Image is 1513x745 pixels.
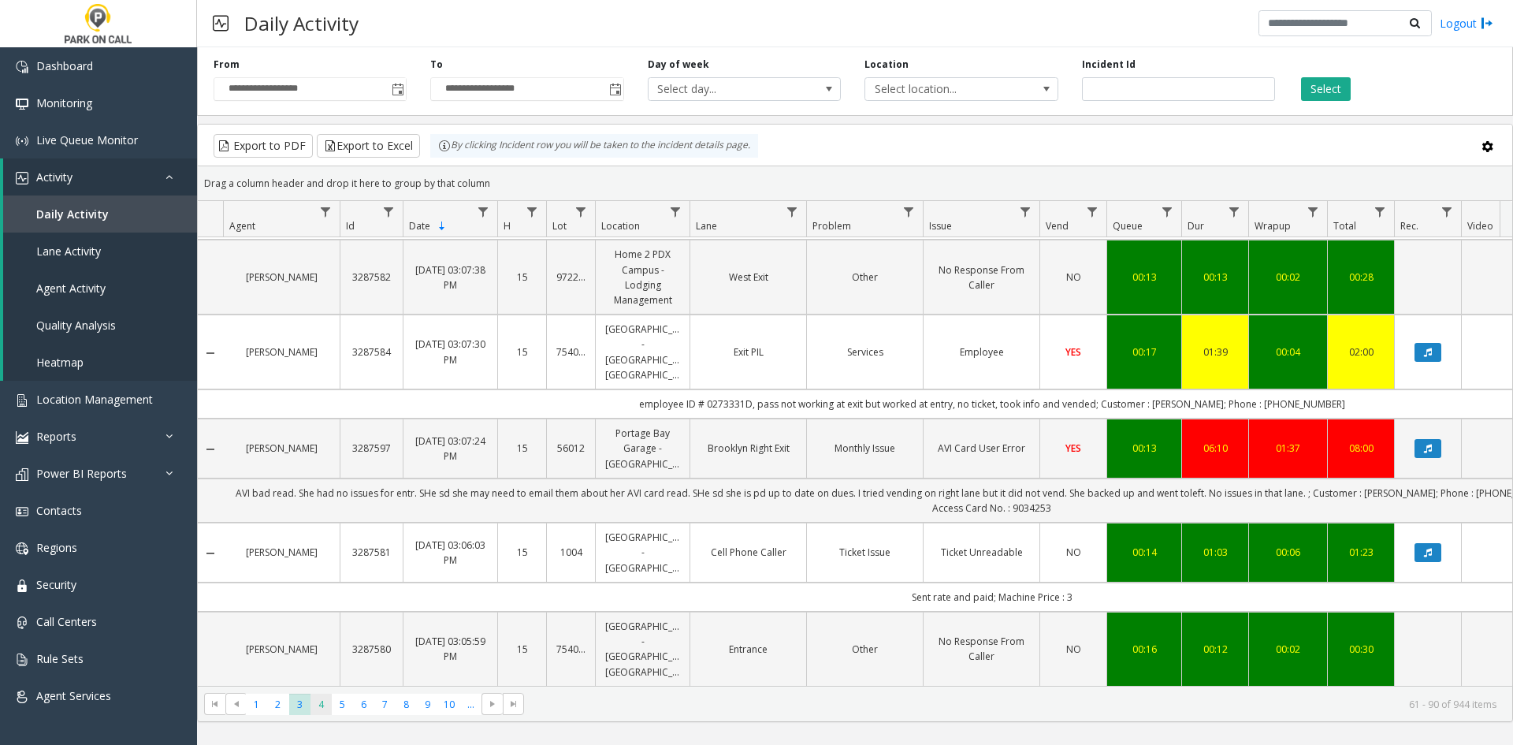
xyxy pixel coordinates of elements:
a: 15 [507,545,537,560]
a: 02:00 [1337,345,1385,359]
span: Location Management [36,392,153,407]
span: Problem [812,219,851,233]
span: Go to the first page [204,693,225,715]
div: 00:13 [1117,441,1172,456]
span: Page 11 [460,694,481,715]
span: Rule Sets [36,651,84,666]
a: Entrance [700,642,797,657]
a: [GEOGRAPHIC_DATA] - [GEOGRAPHIC_DATA] [GEOGRAPHIC_DATA] [605,322,680,382]
span: H [504,219,511,233]
button: Export to Excel [317,134,420,158]
img: 'icon' [16,394,28,407]
span: Power BI Reports [36,466,127,481]
a: Problem Filter Menu [898,201,920,222]
a: [PERSON_NAME] [232,545,330,560]
img: 'icon' [16,468,28,481]
a: [PERSON_NAME] [232,441,330,456]
div: 08:00 [1337,441,1385,456]
span: Page 8 [396,694,417,715]
span: Go to the first page [209,698,221,710]
img: logout [1481,15,1493,32]
div: 00:06 [1258,545,1318,560]
a: 1004 [556,545,585,560]
a: 01:23 [1337,545,1385,560]
a: Ticket Unreadable [933,545,1030,560]
span: Daily Activity [36,207,109,222]
span: Page 1 [246,694,267,715]
a: Issue Filter Menu [1015,201,1036,222]
a: 00:13 [1117,270,1172,285]
a: Lot Filter Menu [571,201,592,222]
img: 'icon' [16,542,28,555]
img: 'icon' [16,654,28,666]
a: Brooklyn Right Exit [700,441,797,456]
a: 972200 [556,270,585,285]
a: [DATE] 03:07:30 PM [413,337,488,367]
img: 'icon' [16,691,28,703]
a: 15 [507,642,537,657]
span: Activity [36,169,72,184]
label: Location [864,58,909,72]
span: Lane Activity [36,244,101,259]
a: 15 [507,441,537,456]
a: [DATE] 03:05:59 PM [413,634,488,664]
a: Collapse Details [198,547,223,560]
span: YES [1065,345,1081,359]
a: Daily Activity [3,196,197,233]
button: Select [1301,77,1351,101]
img: 'icon' [16,172,28,184]
a: Location Filter Menu [665,201,686,222]
a: 06:10 [1191,441,1239,456]
label: To [430,58,443,72]
a: 3287597 [350,441,393,456]
span: Vend [1046,219,1069,233]
a: 00:17 [1117,345,1172,359]
span: NO [1066,546,1081,559]
a: NO [1050,545,1097,560]
img: infoIcon.svg [438,140,451,152]
a: Date Filter Menu [473,201,494,222]
a: 754001 [556,345,585,359]
span: Call Centers [36,614,97,629]
a: Monthly Issue [816,441,913,456]
img: 'icon' [16,61,28,73]
img: 'icon' [16,579,28,592]
div: 00:13 [1191,270,1239,285]
span: Agent [229,219,255,233]
a: NO [1050,642,1097,657]
label: Incident Id [1082,58,1136,72]
a: NO [1050,270,1097,285]
a: 01:37 [1258,441,1318,456]
a: [GEOGRAPHIC_DATA] - [GEOGRAPHIC_DATA] [605,530,680,576]
span: YES [1065,441,1081,455]
a: 56012 [556,441,585,456]
a: Employee [933,345,1030,359]
a: Other [816,270,913,285]
span: Video [1467,219,1493,233]
a: 00:14 [1117,545,1172,560]
a: 00:28 [1337,270,1385,285]
span: Page 4 [310,694,332,715]
h3: Daily Activity [236,4,366,43]
span: Live Queue Monitor [36,132,138,147]
a: Lane Filter Menu [782,201,803,222]
span: Agent Activity [36,281,106,296]
span: Agent Services [36,688,111,703]
span: Wrapup [1255,219,1291,233]
img: 'icon' [16,98,28,110]
a: 3287580 [350,642,393,657]
span: Select day... [649,78,802,100]
label: Day of week [648,58,709,72]
a: Dur Filter Menu [1224,201,1245,222]
img: 'icon' [16,505,28,518]
span: Lot [552,219,567,233]
a: [DATE] 03:07:24 PM [413,434,488,464]
span: Page 3 [289,694,310,715]
a: Cell Phone Caller [700,545,797,560]
img: 'icon' [16,431,28,444]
